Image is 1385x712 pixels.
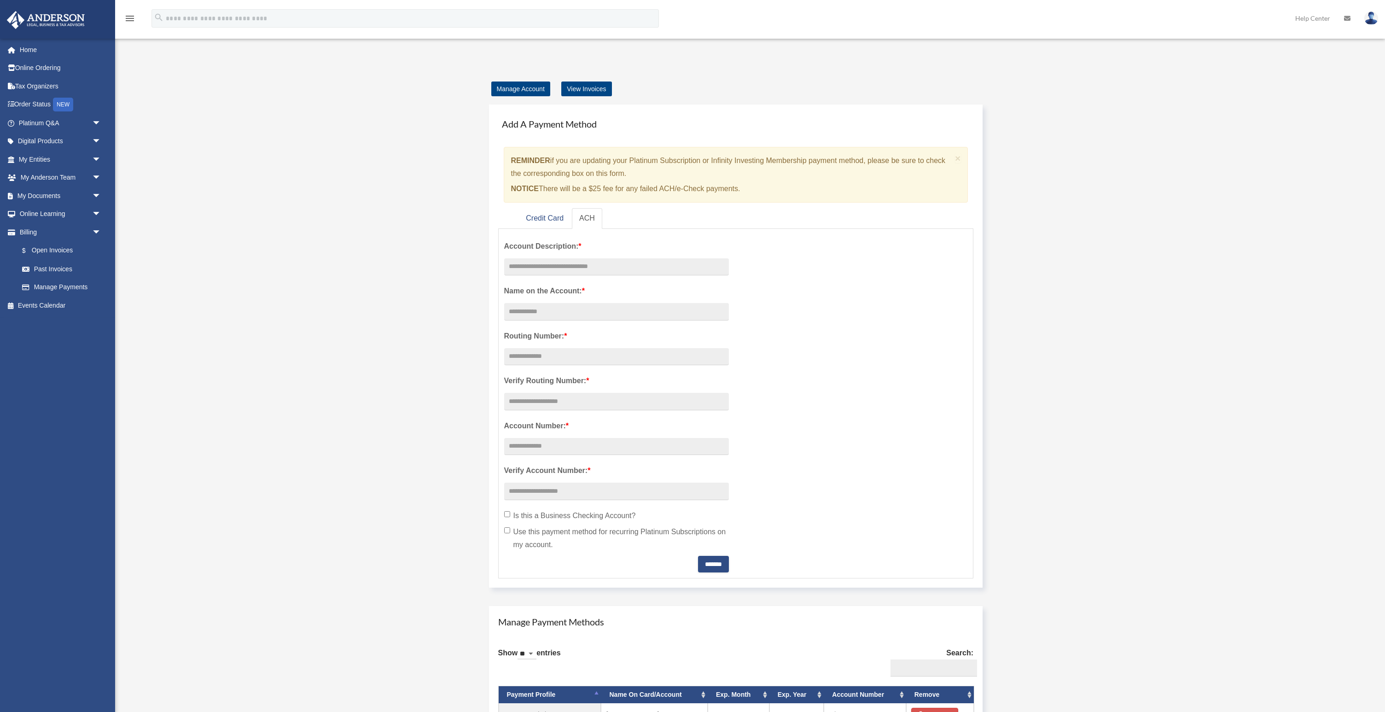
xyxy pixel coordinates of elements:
a: Credit Card [518,208,571,229]
a: Events Calendar [6,296,115,315]
img: User Pic [1364,12,1378,25]
p: There will be a $25 fee for any failed ACH/e-Check payments. [511,182,952,195]
label: Verify Routing Number: [504,374,729,387]
a: My Entitiesarrow_drop_down [6,150,115,169]
label: Search: [887,647,973,677]
a: Digital Productsarrow_drop_down [6,132,115,151]
select: Showentries [518,649,536,659]
a: Tax Organizers [6,77,115,95]
span: arrow_drop_down [92,187,111,205]
span: arrow_drop_down [92,169,111,187]
strong: REMINDER [511,157,550,164]
h4: Manage Payment Methods [498,615,974,628]
th: Account Number: activate to sort column ascending [824,686,906,703]
a: $Open Invoices [13,241,115,260]
label: Name on the Account: [504,285,729,298]
label: Is this a Business Checking Account? [504,509,729,522]
a: Online Ordering [6,59,115,77]
div: if you are updating your Platinum Subscription or Infinity Investing Membership payment method, p... [504,147,968,203]
label: Account Description: [504,240,729,253]
a: ACH [572,208,602,229]
label: Use this payment method for recurring Platinum Subscriptions on my account. [504,525,729,551]
label: Account Number: [504,420,729,432]
a: Billingarrow_drop_down [6,223,115,241]
span: $ [27,245,32,257]
th: Exp. Year: activate to sort column ascending [769,686,824,703]
label: Verify Account Number: [504,464,729,477]
span: arrow_drop_down [92,205,111,224]
th: Remove: activate to sort column ascending [906,686,974,703]
i: search [154,12,164,23]
span: × [955,153,961,163]
a: View Invoices [561,82,611,96]
a: My Anderson Teamarrow_drop_down [6,169,115,187]
h4: Add A Payment Method [498,114,974,134]
a: Order StatusNEW [6,95,115,114]
a: Platinum Q&Aarrow_drop_down [6,114,115,132]
a: My Documentsarrow_drop_down [6,187,115,205]
label: Show entries [498,647,561,669]
th: Name On Card/Account: activate to sort column ascending [601,686,708,703]
a: menu [124,16,135,24]
div: NEW [53,98,73,111]
a: Online Learningarrow_drop_down [6,205,115,223]
button: Close [955,153,961,163]
input: Is this a Business Checking Account? [504,511,510,517]
span: arrow_drop_down [92,114,111,133]
input: Search: [890,659,977,677]
strong: NOTICE [511,185,539,193]
a: Manage Account [491,82,550,96]
a: Home [6,41,115,59]
th: Exp. Month: activate to sort column ascending [708,686,769,703]
a: Past Invoices [13,260,115,278]
img: Anderson Advisors Platinum Portal [4,11,87,29]
i: menu [124,13,135,24]
span: arrow_drop_down [92,132,111,151]
th: Payment Profile: activate to sort column descending [499,686,601,703]
input: Use this payment method for recurring Platinum Subscriptions on my account. [504,527,510,533]
label: Routing Number: [504,330,729,343]
a: Manage Payments [13,278,111,297]
span: arrow_drop_down [92,223,111,242]
span: arrow_drop_down [92,150,111,169]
